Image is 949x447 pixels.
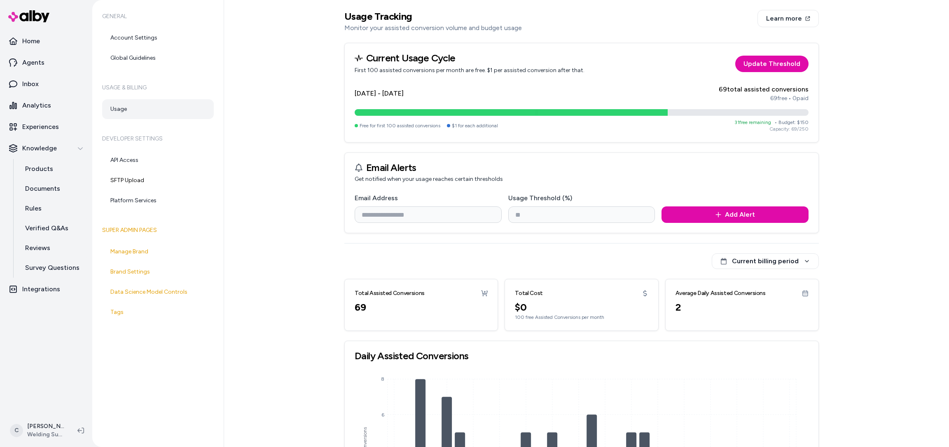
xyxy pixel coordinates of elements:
[102,150,214,170] a: API Access
[757,10,819,27] a: Learn more
[102,76,214,99] h6: Usage & Billing
[102,262,214,282] a: Brand Settings
[515,301,648,314] div: $ 0
[17,218,89,238] a: Verified Q&As
[381,412,384,418] tspan: 6
[17,258,89,278] a: Survey Questions
[102,28,214,48] a: Account Settings
[102,99,214,119] a: Usage
[22,284,60,294] p: Integrations
[25,223,68,233] p: Verified Q&As
[17,159,89,179] a: Products
[8,10,49,22] img: alby Logo
[5,417,71,444] button: C[PERSON_NAME]Welding Supplies from IOC
[27,422,64,431] p: [PERSON_NAME]
[102,171,214,190] a: SFTP Upload
[27,431,64,439] span: Welding Supplies from IOC
[3,117,89,137] a: Experiences
[360,122,440,129] span: Free for first 100 assisted conversions
[508,194,572,202] label: Usage Threshold (%)
[102,219,214,242] h6: Super Admin Pages
[3,31,89,51] a: Home
[17,238,89,258] a: Reviews
[735,56,809,72] a: Update Threshold
[102,302,214,322] a: Tags
[355,89,404,98] h4: [DATE] - [DATE]
[25,243,50,253] p: Reviews
[102,282,214,302] a: Data Science Model Controls
[712,253,819,269] button: Current billing period
[355,194,398,202] label: Email Address
[25,204,42,213] p: Rules
[732,257,799,265] span: Current billing period
[102,48,214,68] a: Global Guidelines
[102,242,214,262] a: Manage Brand
[3,74,89,94] a: Inbox
[3,279,89,299] a: Integrations
[102,191,214,211] a: Platform Services
[676,301,809,314] div: 2
[25,164,53,174] p: Products
[17,199,89,218] a: Rules
[355,53,584,63] h3: Current Usage Cycle
[355,289,425,297] h3: Total Assisted Conversions
[515,314,648,321] div: 100 free Assisted Conversions per month
[515,289,543,297] h3: Total Cost
[17,179,89,199] a: Documents
[22,101,51,110] p: Analytics
[3,96,89,115] a: Analytics
[774,119,809,125] span: • Budget: $ 150
[25,263,79,273] p: Survey Questions
[355,66,584,75] p: First 100 assisted conversions per month are free. $1 per assisted conversion after that.
[102,127,214,150] h6: Developer Settings
[355,175,809,183] p: Get notified when your usage reaches certain thresholds
[22,58,44,68] p: Agents
[676,289,766,297] h3: Average Daily Assisted Conversions
[661,206,809,223] button: Add Alert
[355,301,488,314] div: 69
[355,351,809,361] h3: Daily Assisted Conversions
[734,126,809,132] div: Capacity: 69 / 250
[3,138,89,158] button: Knowledge
[102,5,214,28] h6: General
[22,36,40,46] p: Home
[719,84,809,94] div: 69 total assisted conversions
[719,94,809,103] div: 69 free • 0 paid
[22,122,59,132] p: Experiences
[25,184,60,194] p: Documents
[452,122,498,129] span: $1 for each additional
[734,119,771,125] span: 31 free remaining
[22,79,39,89] p: Inbox
[344,10,522,23] h2: Usage Tracking
[22,143,57,153] p: Knowledge
[3,53,89,73] a: Agents
[366,163,416,173] h3: Email Alerts
[10,424,23,437] span: C
[381,376,384,382] tspan: 8
[344,23,522,33] p: Monitor your assisted conversion volume and budget usage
